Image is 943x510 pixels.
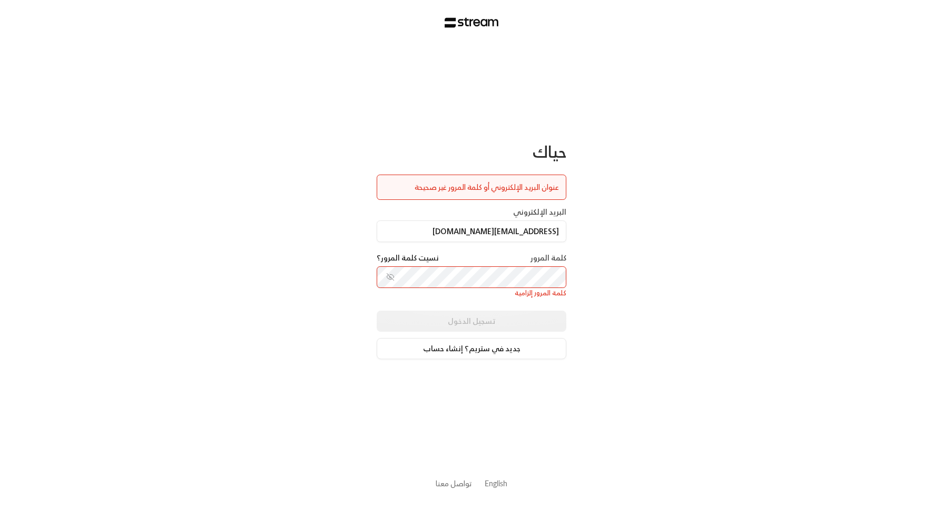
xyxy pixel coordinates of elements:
a: تواصل معنا [436,477,472,490]
label: البريد الإلكتروني [513,207,566,217]
div: عنوان البريد الإلكتروني أو كلمة المرور غير صحيحة [384,182,559,193]
button: toggle password visibility [382,268,399,285]
a: جديد في ستريم؟ إنشاء حساب [377,338,566,359]
label: كلمة المرور [531,253,566,263]
div: كلمة المرور إلزامية [377,288,566,299]
span: حياك [533,138,566,166]
img: Stream Logo [445,17,499,28]
a: English [485,474,507,493]
button: تواصل معنا [436,478,472,489]
a: نسيت كلمة المرور؟ [377,253,439,263]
